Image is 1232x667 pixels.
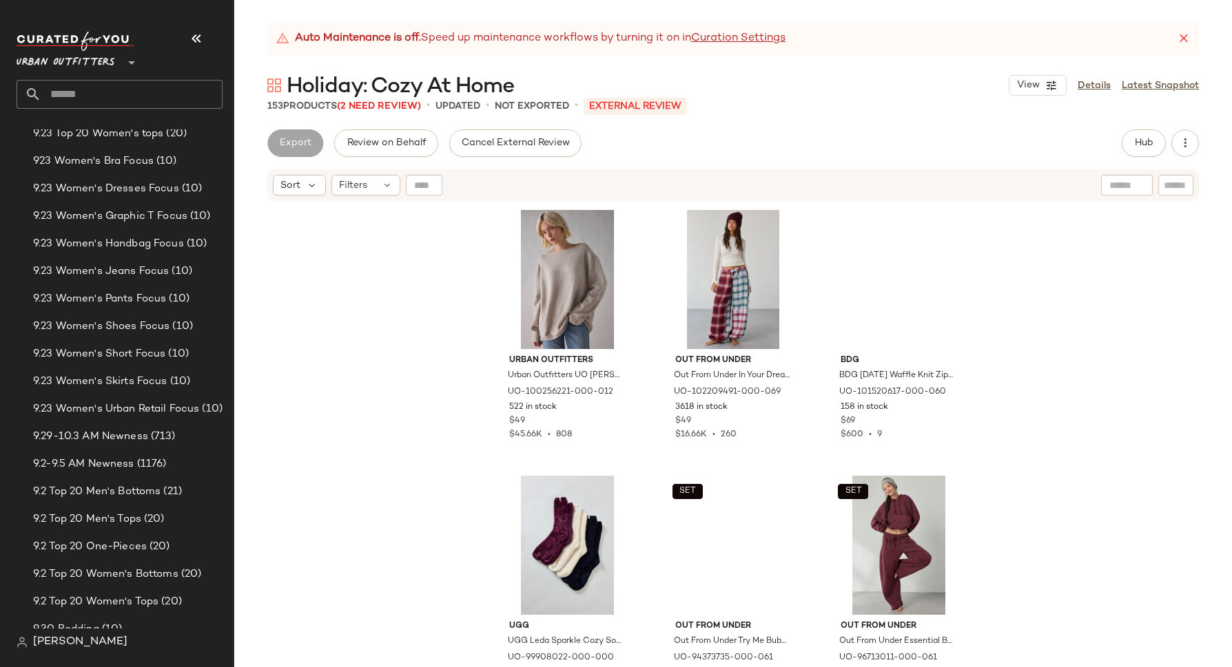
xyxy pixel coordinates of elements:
[163,126,187,142] span: (20)
[184,236,207,252] span: (10)
[509,354,626,367] span: Urban Outfitters
[508,386,613,399] span: UO-100256221-000-012
[691,30,786,47] a: Curation Settings
[863,430,877,439] span: •
[498,210,637,349] img: 100256221_012_b
[1122,78,1199,93] a: Latest Snapshot
[675,620,792,633] span: Out From Under
[673,484,703,499] button: SET
[675,430,707,439] span: $16.66K
[166,291,189,307] span: (10)
[542,430,556,439] span: •
[584,98,687,115] p: External REVIEW
[427,98,430,114] span: •
[33,236,184,252] span: 9.23 Women's Handbag Focus
[1122,129,1166,157] button: Hub
[147,539,170,555] span: (20)
[267,99,421,114] div: Products
[841,415,855,427] span: $69
[509,430,542,439] span: $45.66K
[664,210,803,349] img: 102209491_069_b
[33,126,163,142] span: 9.23 Top 20 Women's tops
[556,430,572,439] span: 808
[721,430,737,439] span: 260
[33,429,148,445] span: 9.29-10.3 AM Newness
[287,73,514,100] span: Holiday: Cozy At Home
[276,30,786,47] div: Speed up maintenance workflows by turning it on in
[346,138,426,149] span: Review on Behalf
[187,209,211,224] span: (10)
[1078,78,1111,93] a: Details
[339,178,367,193] span: Filters
[435,99,480,114] p: updated
[449,129,582,157] button: Cancel External Review
[337,101,421,112] span: (2 Need Review)
[179,181,203,197] span: (10)
[17,637,28,648] img: svg%3e
[17,32,134,51] img: cfy_white_logo.C9jOOHJF.svg
[674,652,773,664] span: UO-94373735-000-061
[1009,75,1067,96] button: View
[877,430,882,439] span: 9
[33,319,170,335] span: 9.23 Women's Shoes Focus
[486,98,489,114] span: •
[33,484,161,500] span: 9.2 Top 20 Men's Bottoms
[165,346,189,362] span: (10)
[33,374,167,390] span: 9.23 Women's Skirts Focus
[575,98,578,114] span: •
[154,153,177,169] span: (10)
[1134,138,1153,149] span: Hub
[839,652,937,664] span: UO-96713011-000-061
[33,634,127,650] span: [PERSON_NAME]
[675,415,691,427] span: $49
[841,354,957,367] span: BDG
[33,153,154,169] span: 923 Women's Bra Focus
[830,476,968,615] img: 96713011_061_b
[334,129,438,157] button: Review on Behalf
[839,386,946,399] span: UO-101520617-000-060
[17,47,115,72] span: Urban Outfitters
[267,101,283,112] span: 153
[498,476,637,615] img: 99908022_000_b
[199,401,223,417] span: (10)
[841,430,863,439] span: $600
[674,370,790,382] span: Out From Under In Your Dreams Brushed Flannel Lounge Jogger Pant in Red, Women's at Urban Outfitters
[267,78,281,92] img: svg%3e
[674,635,790,648] span: Out From Under Try Me Bubble Hoodie Sweatshirt in Maroon, Women's at Urban Outfitters
[675,401,728,414] span: 3618 in stock
[33,264,169,279] span: 9.23 Women's Jeans Focus
[33,456,134,472] span: 9.2-9.5 AM Newness
[844,487,861,496] span: SET
[509,415,525,427] span: $49
[33,511,141,527] span: 9.2 Top 20 Men's Tops
[167,374,191,390] span: (10)
[33,346,165,362] span: 9.23 Women's Short Focus
[141,511,165,527] span: (20)
[509,401,557,414] span: 522 in stock
[33,401,199,417] span: 9.23 Women's Urban Retail Focus
[169,264,192,279] span: (10)
[134,456,167,472] span: (1176)
[280,178,300,193] span: Sort
[509,620,626,633] span: UGG
[839,635,956,648] span: Out From Under Essential Barrel Leg Full Length Sweatpant in Maroon, Women's at Urban Outfitters
[841,401,888,414] span: 158 in stock
[508,652,614,664] span: UO-99908022-000-000
[178,567,202,582] span: (20)
[33,539,147,555] span: 9.2 Top 20 One-Pieces
[33,567,178,582] span: 9.2 Top 20 Women's Bottoms
[679,487,696,496] span: SET
[158,594,182,610] span: (20)
[1016,80,1040,91] span: View
[33,291,166,307] span: 9.23 Women's Pants Focus
[495,99,569,114] p: Not Exported
[707,430,721,439] span: •
[33,209,187,224] span: 9.23 Women's Graphic T Focus
[161,484,182,500] span: (21)
[33,594,158,610] span: 9.2 Top 20 Women's Tops
[839,370,956,382] span: BDG [DATE] Waffle Knit Zip-Up Hoodie Sweatshirt in Red, Women's at Urban Outfitters
[675,354,792,367] span: Out From Under
[33,181,179,197] span: 9.23 Women's Dresses Focus
[674,386,781,399] span: UO-102209491-000-069
[841,620,957,633] span: Out From Under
